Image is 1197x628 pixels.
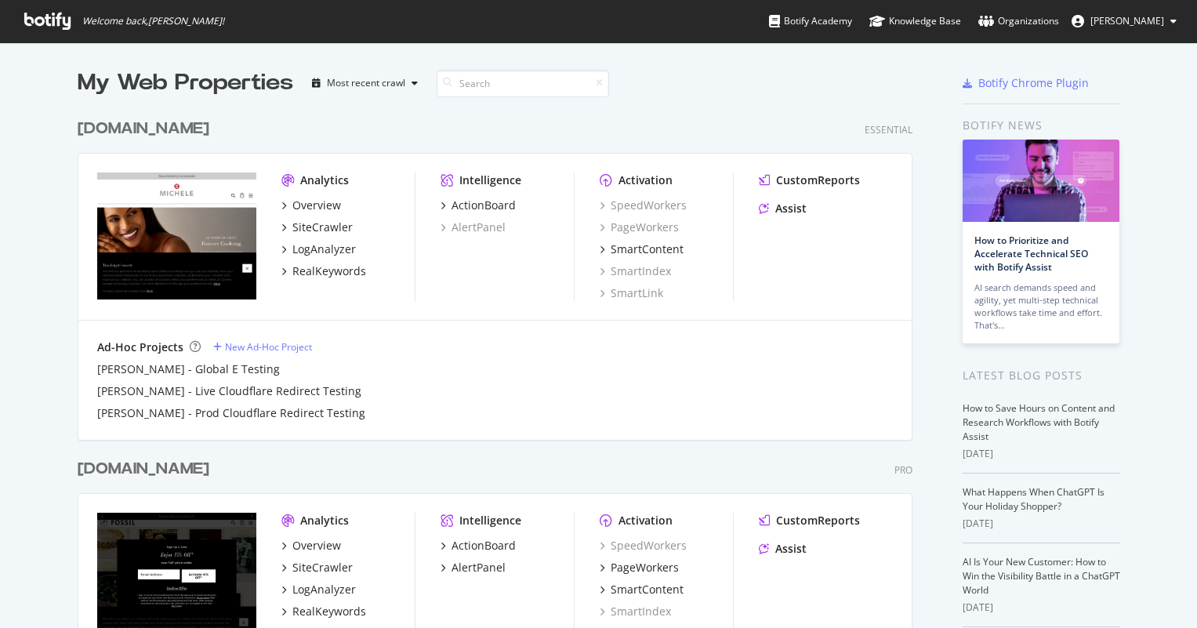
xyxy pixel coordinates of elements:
a: SiteCrawler [281,560,353,575]
div: [DOMAIN_NAME] [78,118,209,140]
button: Most recent crawl [306,71,424,96]
div: Activation [618,172,673,188]
div: ActionBoard [452,538,516,554]
a: Assist [759,201,807,216]
div: [DATE] [963,447,1120,461]
div: Assist [775,201,807,216]
a: Botify Chrome Plugin [963,75,1089,91]
div: Analytics [300,172,349,188]
div: LogAnalyzer [292,241,356,257]
div: PageWorkers [611,560,679,575]
div: [DOMAIN_NAME] [78,458,209,481]
div: SiteCrawler [292,220,353,235]
span: Welcome back, [PERSON_NAME] ! [82,15,224,27]
div: SmartContent [611,582,684,597]
div: RealKeywords [292,604,366,619]
div: Knowledge Base [869,13,961,29]
a: SpeedWorkers [600,538,687,554]
div: CustomReports [776,172,860,188]
div: [DATE] [963,517,1120,531]
div: Intelligence [459,172,521,188]
div: New Ad-Hoc Project [225,340,312,354]
a: ActionBoard [441,198,516,213]
div: Essential [865,123,912,136]
a: CustomReports [759,172,860,188]
a: RealKeywords [281,604,366,619]
div: Overview [292,538,341,554]
div: LogAnalyzer [292,582,356,597]
div: Analytics [300,513,349,528]
button: [PERSON_NAME] [1059,9,1189,34]
div: Latest Blog Posts [963,367,1120,384]
div: Ad-Hoc Projects [97,339,183,355]
div: RealKeywords [292,263,366,279]
a: New Ad-Hoc Project [213,340,312,354]
div: My Web Properties [78,67,293,99]
a: How to Save Hours on Content and Research Workflows with Botify Assist [963,401,1115,443]
div: Assist [775,541,807,557]
a: Overview [281,198,341,213]
a: LogAnalyzer [281,241,356,257]
a: LogAnalyzer [281,582,356,597]
a: [DOMAIN_NAME] [78,118,216,140]
a: ActionBoard [441,538,516,554]
div: Botify news [963,117,1120,134]
a: AlertPanel [441,560,506,575]
div: Botify Chrome Plugin [978,75,1089,91]
span: Elena Tylaweny Tuseo [1090,14,1164,27]
div: Intelligence [459,513,521,528]
div: ActionBoard [452,198,516,213]
a: SmartIndex [600,604,671,619]
a: SmartContent [600,582,684,597]
div: Botify Academy [769,13,852,29]
img: How to Prioritize and Accelerate Technical SEO with Botify Assist [963,140,1119,222]
div: [DATE] [963,601,1120,615]
a: SiteCrawler [281,220,353,235]
a: RealKeywords [281,263,366,279]
div: Activation [618,513,673,528]
div: SiteCrawler [292,560,353,575]
a: [PERSON_NAME] - Live Cloudflare Redirect Testing [97,383,361,399]
a: AlertPanel [441,220,506,235]
a: SpeedWorkers [600,198,687,213]
a: Assist [759,541,807,557]
a: AI Is Your New Customer: How to Win the Visibility Battle in a ChatGPT World [963,555,1120,597]
div: AlertPanel [452,560,506,575]
a: What Happens When ChatGPT Is Your Holiday Shopper? [963,485,1105,513]
a: [PERSON_NAME] - Prod Cloudflare Redirect Testing [97,405,365,421]
a: How to Prioritize and Accelerate Technical SEO with Botify Assist [974,234,1088,274]
a: PageWorkers [600,560,679,575]
img: Michele.com [97,172,256,299]
input: Search [437,70,609,97]
a: Overview [281,538,341,554]
div: AI search demands speed and agility, yet multi-step technical workflows take time and effort. Tha... [974,281,1108,332]
a: SmartIndex [600,263,671,279]
div: Overview [292,198,341,213]
a: SmartLink [600,285,663,301]
a: [PERSON_NAME] - Global E Testing [97,361,280,377]
div: Most recent crawl [327,78,405,88]
a: PageWorkers [600,220,679,235]
div: SmartContent [611,241,684,257]
div: Pro [894,463,912,477]
a: [DOMAIN_NAME] [78,458,216,481]
a: SmartContent [600,241,684,257]
a: CustomReports [759,513,860,528]
div: Organizations [978,13,1059,29]
div: CustomReports [776,513,860,528]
